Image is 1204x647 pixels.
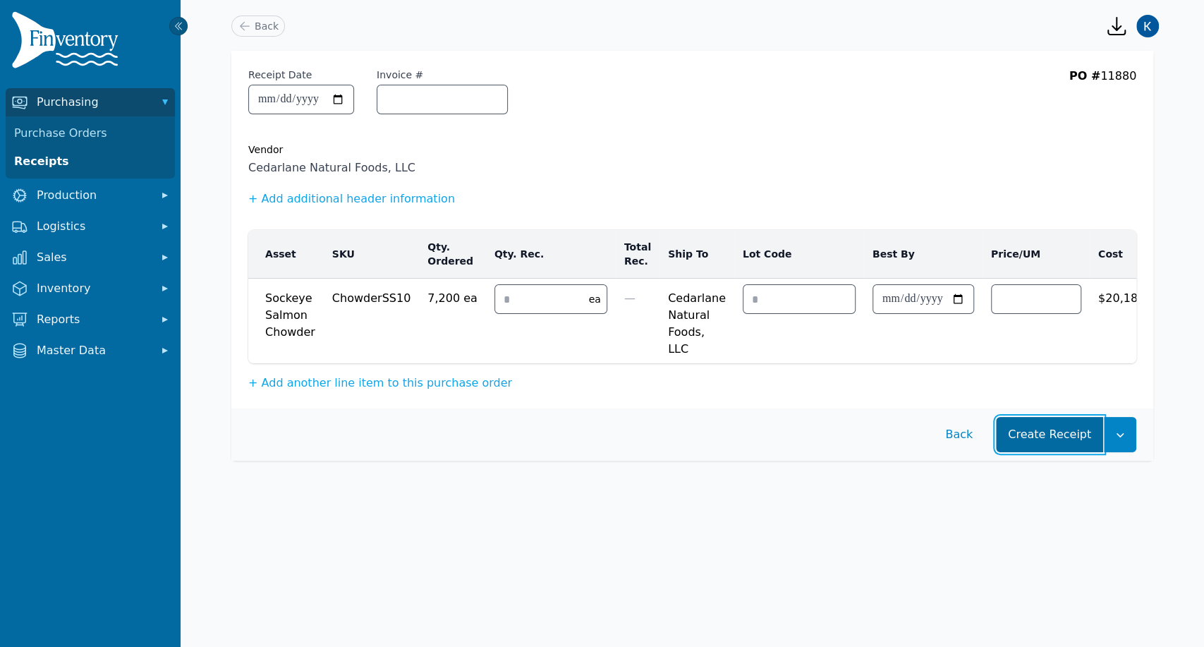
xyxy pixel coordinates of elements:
th: Cost [1090,230,1172,279]
span: — [624,291,636,305]
th: Lot Code [734,230,864,279]
th: Ship To [659,230,734,279]
span: Master Data [37,342,150,359]
a: Purchase Orders [8,119,172,147]
img: Kathleen Gray [1136,15,1159,37]
div: ea [583,292,607,306]
span: Cedarlane Natural Foods, LLC [668,284,726,358]
label: Invoice # [377,68,423,82]
span: Sales [37,249,150,266]
th: Total Rec. [616,230,659,279]
button: Purchasing [6,88,175,116]
span: Logistics [37,218,150,235]
td: ChowderSS10 [324,279,419,364]
div: Vendor [248,143,1136,157]
button: Back [933,417,985,452]
button: + Add additional header information [248,191,455,207]
span: $20,182.21 [1098,284,1163,307]
span: PO # [1069,69,1100,83]
th: Qty. Rec. [486,230,616,279]
button: Master Data [6,337,175,365]
div: 11880 [1069,68,1136,128]
th: Asset [248,230,324,279]
span: Sockeye Salmon Chowder [265,284,315,341]
button: Create Receipt [996,417,1103,452]
span: 7,200 ea [427,284,478,307]
button: Reports [6,306,175,334]
a: Back [231,16,285,37]
button: Logistics [6,212,175,241]
span: Inventory [37,280,150,297]
th: SKU [324,230,419,279]
label: Receipt Date [248,68,312,82]
span: Purchasing [37,94,150,111]
button: Production [6,181,175,210]
button: Sales [6,243,175,272]
th: Qty. Ordered [419,230,486,279]
span: Reports [37,311,150,328]
button: + Add another line item to this purchase order [248,375,512,392]
button: Inventory [6,274,175,303]
span: Production [37,187,150,204]
th: Best By [864,230,983,279]
th: Price/UM [983,230,1090,279]
a: Receipts [8,147,172,176]
img: Finventory [11,11,124,74]
span: Cedarlane Natural Foods, LLC [248,159,1136,176]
